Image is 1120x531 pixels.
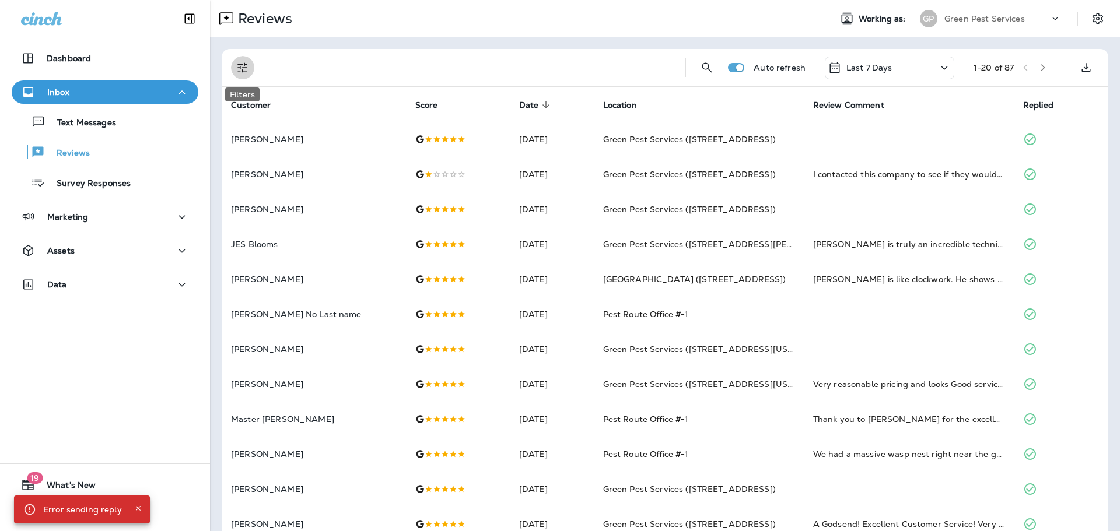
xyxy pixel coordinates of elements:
td: [DATE] [510,227,594,262]
button: Text Messages [12,110,198,134]
span: Green Pest Services ([STREET_ADDRESS]) [603,519,776,529]
td: [DATE] [510,192,594,227]
p: [PERSON_NAME] No Last name [231,310,397,319]
div: We had a massive wasp nest right near the garage. Green Pest came right out the next day and took... [813,448,1005,460]
p: [PERSON_NAME] [231,484,397,494]
td: [DATE] [510,157,594,192]
p: Green Pest Services [944,14,1025,23]
span: Score [415,100,438,110]
button: Search Reviews [695,56,719,79]
div: Error sending reply [43,499,122,520]
td: [DATE] [510,262,594,297]
span: Customer [231,100,271,110]
div: A Godsend! Excellent Customer Service! Very professional, punctual and knowledgeable. An absolute... [813,518,1005,530]
div: 1 - 20 of 87 [974,63,1014,72]
button: Dashboard [12,47,198,70]
p: Dashboard [47,54,91,63]
button: Inbox [12,80,198,104]
p: Master [PERSON_NAME] [231,414,397,424]
p: Auto refresh [754,63,806,72]
span: [GEOGRAPHIC_DATA] ([STREET_ADDRESS]) [603,274,786,284]
button: Settings [1087,8,1108,29]
p: Reviews [45,148,90,159]
div: I contacted this company to see if they would come evaluate and help with an issue we are having.... [813,168,1005,180]
button: Survey Responses [12,170,198,195]
td: [DATE] [510,332,594,367]
div: Very reasonable pricing and looks Good service not yet to see the results [813,378,1005,390]
span: Green Pest Services ([STREET_ADDRESS][US_STATE]) [603,344,825,354]
p: [PERSON_NAME] [231,379,397,389]
span: Green Pest Services ([STREET_ADDRESS][US_STATE]) [603,379,825,389]
p: Text Messages [45,118,116,129]
td: [DATE] [510,122,594,157]
button: Assets [12,239,198,262]
td: [DATE] [510,437,594,472]
button: Close [131,501,145,515]
button: Collapse Sidebar [173,7,206,30]
span: 19 [27,472,43,484]
p: Data [47,280,67,289]
span: Green Pest Services ([STREET_ADDRESS]) [603,134,776,145]
span: Working as: [859,14,908,24]
span: Green Pest Services ([STREET_ADDRESS][PERSON_NAME]) [603,239,848,249]
span: Location [603,100,637,110]
span: Date [519,100,539,110]
p: [PERSON_NAME] [231,275,397,284]
p: [PERSON_NAME] [231,135,397,144]
span: Green Pest Services ([STREET_ADDRESS]) [603,169,776,180]
span: Pest Route Office #-1 [603,309,689,319]
p: Survey Responses [45,178,131,189]
span: Score [415,100,453,110]
span: Review Comment [813,100,884,110]
td: [DATE] [510,297,594,332]
button: Reviews [12,140,198,164]
button: Marketing [12,205,198,228]
p: Assets [47,246,75,255]
span: Replied [1023,100,1053,110]
span: Customer [231,100,286,110]
button: Support [12,501,198,525]
span: Date [519,100,554,110]
p: Last 7 Days [846,63,892,72]
div: Ashton is like clockwork. He shows up in time. He always asks about new or different services tha... [813,273,1005,285]
td: [DATE] [510,472,594,507]
span: Pest Route Office #-1 [603,414,689,424]
button: Filters [231,56,254,79]
div: Filters [225,87,260,101]
p: JES Blooms [231,240,397,249]
p: [PERSON_NAME] [231,519,397,529]
p: Reviews [233,10,292,27]
div: Jadyn is truly an incredible technician! He is dedicated, thorough, and cares. His professionalis... [813,238,1005,250]
td: [DATE] [510,367,594,402]
span: What's New [35,480,96,494]
p: [PERSON_NAME] [231,205,397,214]
button: Data [12,273,198,296]
div: GP [920,10,937,27]
div: Thank you to Daniel for the excellent service. He was kind, professional, and explained everythin... [813,413,1005,425]
button: Export as CSV [1074,56,1098,79]
span: Green Pest Services ([STREET_ADDRESS]) [603,204,776,214]
p: [PERSON_NAME] [231,344,397,354]
span: Green Pest Services ([STREET_ADDRESS]) [603,484,776,494]
span: Location [603,100,652,110]
p: [PERSON_NAME] [231,449,397,459]
span: Replied [1023,100,1069,110]
td: [DATE] [510,402,594,437]
p: [PERSON_NAME] [231,170,397,179]
button: 19What's New [12,473,198,497]
span: Review Comment [813,100,900,110]
p: Inbox [47,87,69,97]
p: Marketing [47,212,88,221]
span: Pest Route Office #-1 [603,449,689,459]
